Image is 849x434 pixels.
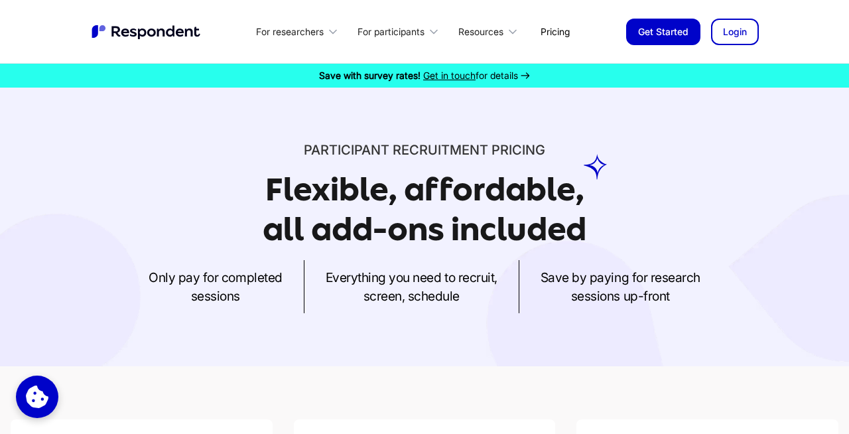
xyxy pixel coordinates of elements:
img: Untitled UI logotext [90,23,203,40]
div: For participants [350,16,451,47]
span: Participant recruitment [304,142,488,158]
a: home [90,23,203,40]
a: Login [711,19,759,45]
p: Save by paying for research sessions up-front [541,268,700,305]
h1: Flexible, affordable, all add-ons included [263,171,586,248]
strong: Save with survey rates! [319,70,421,81]
div: For researchers [256,25,324,38]
div: Resources [451,16,530,47]
div: for details [319,69,518,82]
a: Pricing [530,16,580,47]
div: For participants [358,25,424,38]
div: For researchers [249,16,350,47]
span: PRICING [491,142,545,158]
p: Only pay for completed sessions [149,268,282,305]
span: Get in touch [423,70,476,81]
p: Everything you need to recruit, screen, schedule [326,268,497,305]
div: Resources [458,25,503,38]
a: Get Started [626,19,700,45]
